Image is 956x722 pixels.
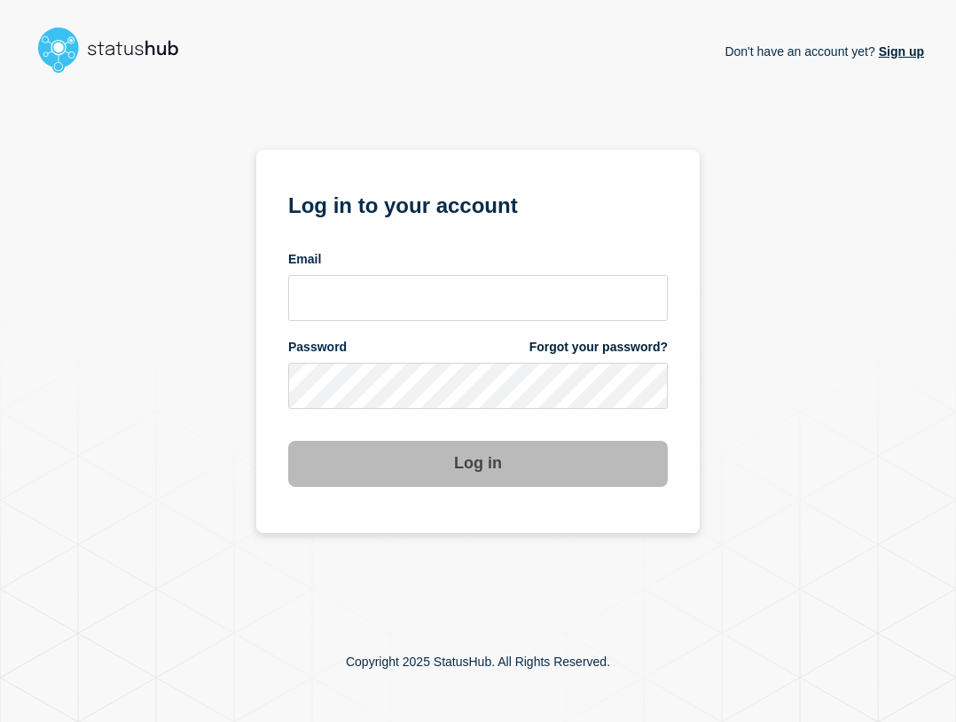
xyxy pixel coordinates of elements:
span: Email [288,251,321,268]
input: password input [288,363,668,409]
img: StatusHub logo [32,21,200,78]
p: Copyright 2025 StatusHub. All Rights Reserved. [346,655,610,669]
a: Forgot your password? [529,339,668,356]
p: Don't have an account yet? [725,30,924,73]
input: email input [288,275,668,321]
button: Log in [288,441,668,487]
a: Sign up [875,44,924,59]
h1: Log in to your account [288,187,668,220]
span: Password [288,339,347,356]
